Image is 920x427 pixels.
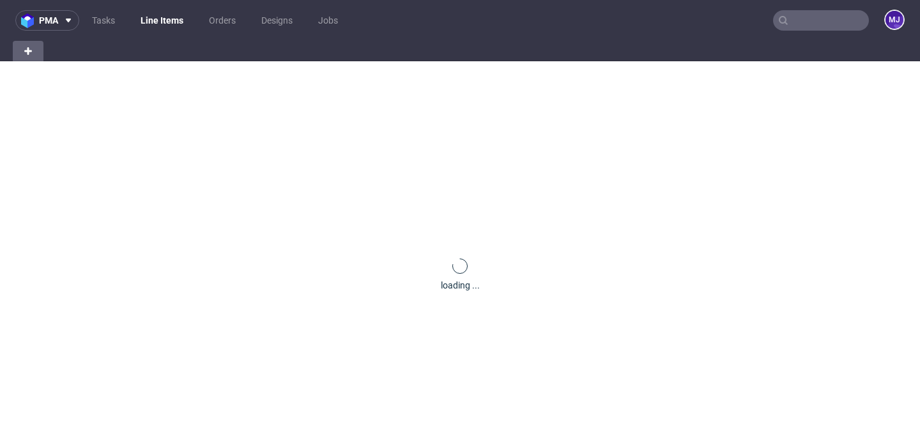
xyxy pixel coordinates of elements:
a: Line Items [133,10,191,31]
a: Orders [201,10,243,31]
figcaption: MJ [885,11,903,29]
a: Tasks [84,10,123,31]
a: Jobs [310,10,346,31]
button: pma [15,10,79,31]
span: pma [39,16,58,25]
div: loading ... [441,279,480,292]
img: logo [21,13,39,28]
a: Designs [254,10,300,31]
